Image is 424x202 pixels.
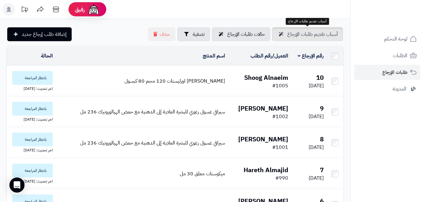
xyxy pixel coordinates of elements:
[298,52,324,60] a: رقم الإرجاع
[238,104,288,113] b: [PERSON_NAME]
[41,52,53,60] a: الحالة
[354,31,420,46] a: لوحة التحكم
[309,174,324,182] span: [DATE]
[87,3,100,16] img: ai-face.png
[227,30,265,38] span: حالات طلبات الإرجاع
[286,18,329,25] div: أسباب تقديم طلبات الإرجاع
[272,27,343,41] a: أسباب تقديم طلبات الإرجاع
[354,65,420,80] a: طلبات الإرجاع
[180,170,225,177] a: ميكوستات معلق 30 مل
[9,146,53,153] div: اخر تحديث: [DATE]
[393,85,406,93] span: المدونة
[148,27,175,41] button: حذف
[9,85,53,91] div: اخر تحديث: [DATE]
[354,48,420,63] a: الطلبات
[320,165,324,175] b: 7
[275,174,288,182] span: #990
[244,165,288,175] b: Hareth Almajid
[80,139,225,147] a: سيرافي غسول رغوي للبشرة العادية إلى الدهنية مع حمض الهيالورونيك 236 مل
[354,81,420,96] a: المدونة
[9,177,53,184] div: اخر تحديث: [DATE]
[75,6,85,13] span: رفيق
[228,46,291,66] td: /
[177,27,210,41] button: تصفية
[309,144,324,151] span: [DATE]
[309,113,324,120] span: [DATE]
[7,27,72,41] a: إضافة طلب إرجاع جديد
[320,134,324,144] b: 8
[80,108,225,116] a: سيرافي غسول رغوي للبشرة العادية إلى الدهنية مع حمض الهيالورونيك 236 مل
[272,82,288,90] span: #1005
[272,144,288,151] span: #1001
[251,52,272,60] a: رقم الطلب
[160,30,170,38] span: حذف
[238,134,288,144] b: [PERSON_NAME]
[274,52,288,60] a: العميل
[124,77,225,85] a: [PERSON_NAME] اورليستات 120 مجم 80 كبسول
[272,113,288,120] span: #1002
[17,3,32,17] a: تحديثات المنصة
[393,51,407,60] span: الطلبات
[316,73,324,82] b: 10
[22,30,67,38] span: إضافة طلب إرجاع جديد
[384,35,407,43] span: لوحة التحكم
[287,30,338,38] span: أسباب تقديم طلبات الإرجاع
[9,177,25,193] div: Open Intercom Messenger
[12,133,53,146] span: بانتظار المراجعة
[9,116,53,122] div: اخر تحديث: [DATE]
[12,71,53,85] span: بانتظار المراجعة
[244,73,288,82] b: Shoog Alnaeim
[12,164,53,177] span: بانتظار المراجعة
[382,68,407,77] span: طلبات الإرجاع
[193,30,205,38] span: تصفية
[212,27,270,41] a: حالات طلبات الإرجاع
[320,104,324,113] b: 9
[203,52,225,60] a: اسم المنتج
[12,102,53,116] span: بانتظار المراجعة
[309,82,324,90] span: [DATE]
